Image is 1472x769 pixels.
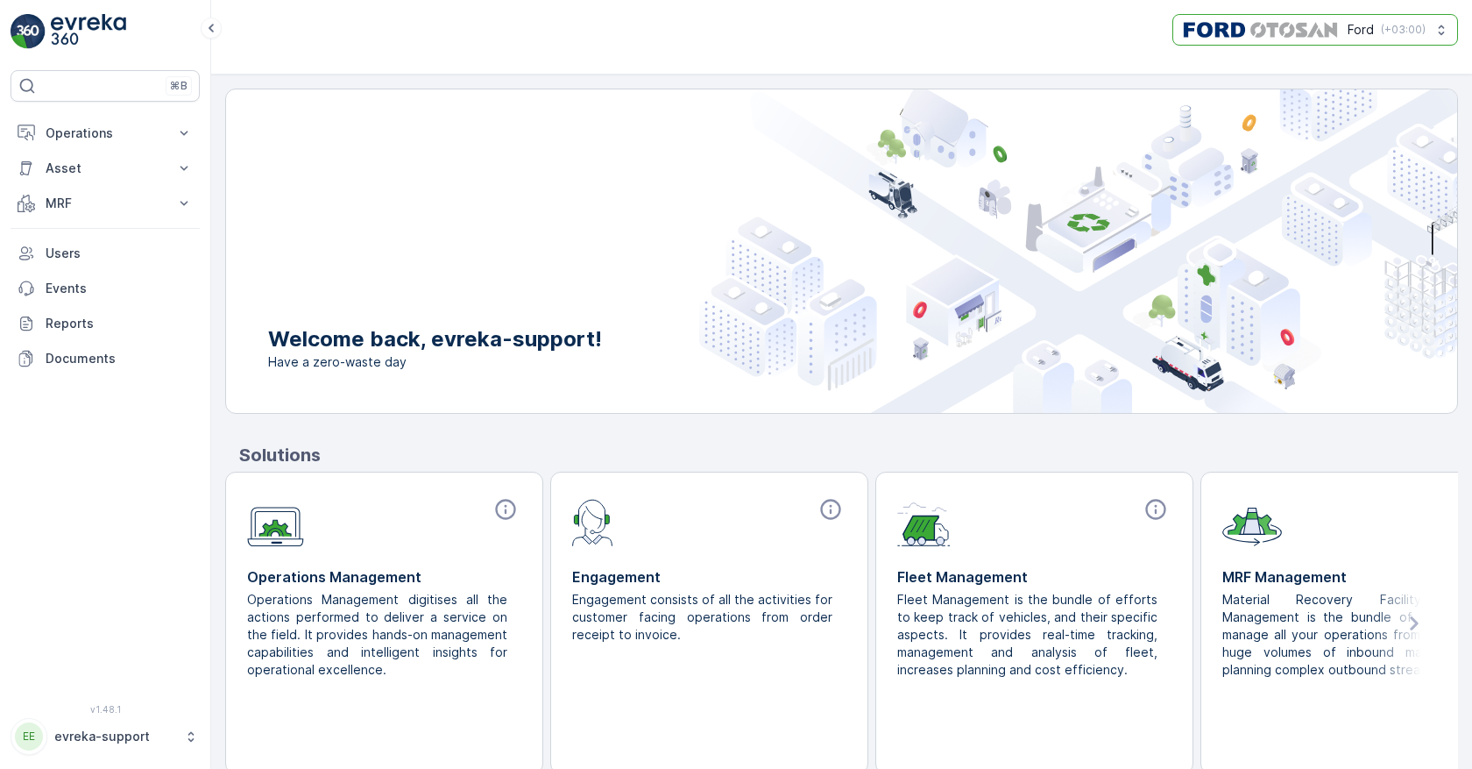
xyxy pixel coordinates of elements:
span: v 1.48.1 [11,704,200,715]
button: EEevreka-support [11,718,200,755]
p: ( +03:00 ) [1381,23,1426,37]
p: Operations [46,125,165,142]
a: Events [11,271,200,306]
img: image_17_ZEg4Tyq.png [1180,20,1341,39]
img: logo_light-DOdMpM7g.png [51,14,126,49]
button: Ford(+03:00) [1172,14,1458,46]
p: Fleet Management [897,566,1171,587]
p: Events [46,280,193,297]
p: Operations Management [247,566,521,587]
a: Users [11,236,200,271]
button: Asset [11,151,200,186]
button: MRF [11,186,200,221]
p: Engagement consists of all the activities for customer facing operations from order receipt to in... [572,591,832,644]
div: EE [15,723,43,751]
img: module-icon [247,497,304,547]
p: Welcome back, evreka-support! [268,325,602,353]
p: Solutions [239,442,1458,468]
a: Documents [11,341,200,376]
button: Operations [11,116,200,151]
p: Users [46,245,193,262]
p: evreka-support [54,728,175,745]
img: module-icon [897,497,951,546]
p: Engagement [572,566,846,587]
p: Documents [46,350,193,367]
p: Operations Management digitises all the actions performed to deliver a service on the field. It p... [247,591,507,679]
a: Reports [11,306,200,341]
p: Ford [1348,21,1374,39]
img: module-icon [572,497,613,546]
span: Have a zero-waste day [268,353,602,371]
p: ⌘B [170,79,188,93]
img: logo [11,14,46,49]
p: Fleet Management is the bundle of efforts to keep track of vehicles, and their specific aspects. ... [897,591,1157,679]
p: Asset [46,160,165,177]
img: module-icon [1222,497,1282,546]
p: MRF [46,195,165,212]
p: Reports [46,315,193,332]
img: city illustration [699,89,1457,413]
